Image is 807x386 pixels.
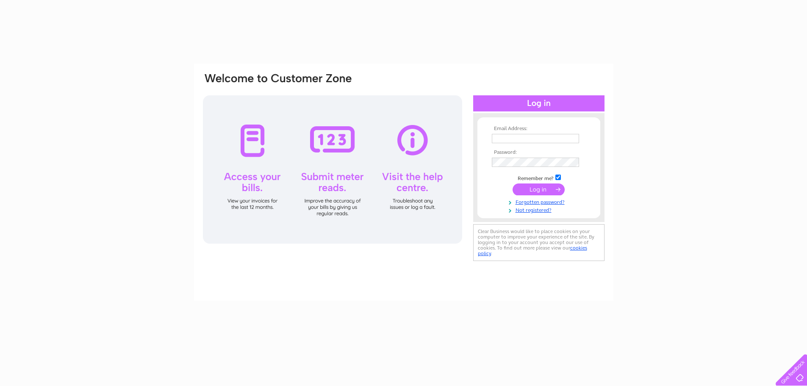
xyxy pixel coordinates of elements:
a: Not registered? [492,205,588,214]
td: Remember me? [490,173,588,182]
a: cookies policy [478,245,587,256]
a: Forgotten password? [492,197,588,205]
input: Submit [513,183,565,195]
th: Email Address: [490,126,588,132]
div: Clear Business would like to place cookies on your computer to improve your experience of the sit... [473,224,605,261]
th: Password: [490,150,588,156]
